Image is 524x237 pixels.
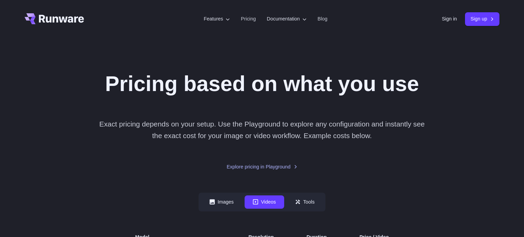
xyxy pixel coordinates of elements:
[465,12,499,26] a: Sign up
[442,15,457,23] a: Sign in
[241,15,256,23] a: Pricing
[245,195,284,209] button: Videos
[201,195,242,209] button: Images
[25,13,84,24] a: Go to /
[318,15,327,23] a: Blog
[287,195,323,209] button: Tools
[267,15,307,23] label: Documentation
[96,118,428,141] p: Exact pricing depends on your setup. Use the Playground to explore any configuration and instantl...
[227,163,297,171] a: Explore pricing in Playground
[105,71,419,97] h1: Pricing based on what you use
[204,15,230,23] label: Features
